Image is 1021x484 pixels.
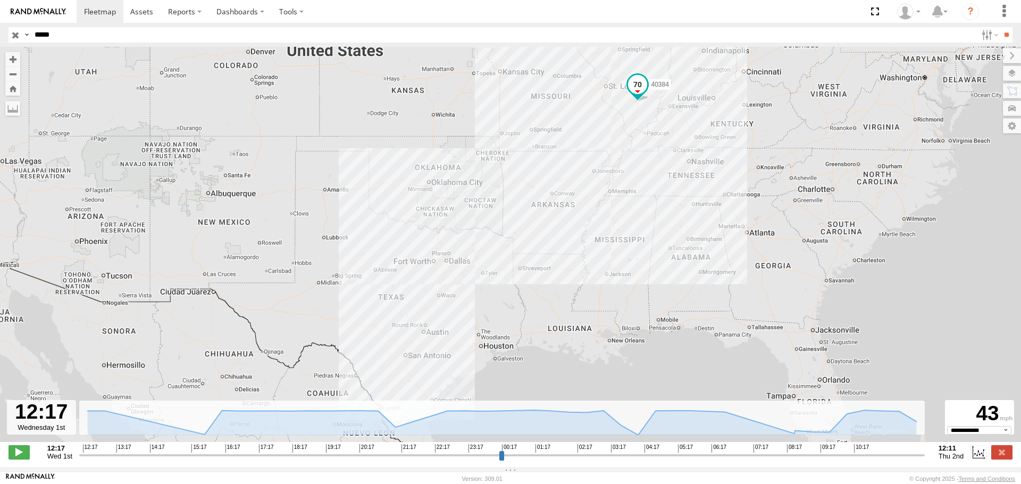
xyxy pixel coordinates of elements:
span: 09:17 [821,444,835,453]
span: 23:17 [468,444,483,453]
a: Visit our Website [6,473,55,484]
strong: 12:17 [47,444,72,452]
div: © Copyright 2025 - [909,475,1015,482]
span: 00:17 [502,444,517,453]
span: 16:17 [225,444,240,453]
div: Version: 309.01 [462,475,503,482]
span: 05:17 [678,444,693,453]
span: 03:17 [611,444,626,453]
span: Thu 2nd Oct 2025 [939,452,964,460]
div: 43 [947,402,1012,426]
a: Terms and Conditions [959,475,1015,482]
span: 07:17 [754,444,768,453]
span: 20:17 [359,444,374,453]
label: Search Query [22,27,31,43]
span: 01:17 [535,444,550,453]
span: 22:17 [435,444,450,453]
button: Zoom out [5,66,20,81]
span: 13:17 [116,444,131,453]
span: 10:17 [854,444,869,453]
span: 15:17 [191,444,206,453]
span: 12:17 [83,444,98,453]
label: Map Settings [1003,118,1021,133]
span: 40384 [651,81,669,88]
span: 19:17 [326,444,341,453]
span: 14:17 [150,444,165,453]
button: Zoom Home [5,81,20,96]
label: Play/Stop [9,445,30,459]
div: Caseta Laredo TX [893,4,924,20]
i: ? [962,3,979,20]
span: 18:17 [292,444,307,453]
span: 21:17 [401,444,416,453]
span: 06:17 [712,444,726,453]
label: Measure [5,101,20,116]
span: 17:17 [259,444,274,453]
span: 02:17 [578,444,592,453]
strong: 12:11 [939,444,964,452]
img: rand-logo.svg [11,8,66,15]
span: 04:17 [645,444,659,453]
span: Wed 1st Oct 2025 [47,452,72,460]
label: Search Filter Options [977,27,1000,43]
label: Close [991,445,1012,459]
span: 08:17 [787,444,802,453]
button: Zoom in [5,52,20,66]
